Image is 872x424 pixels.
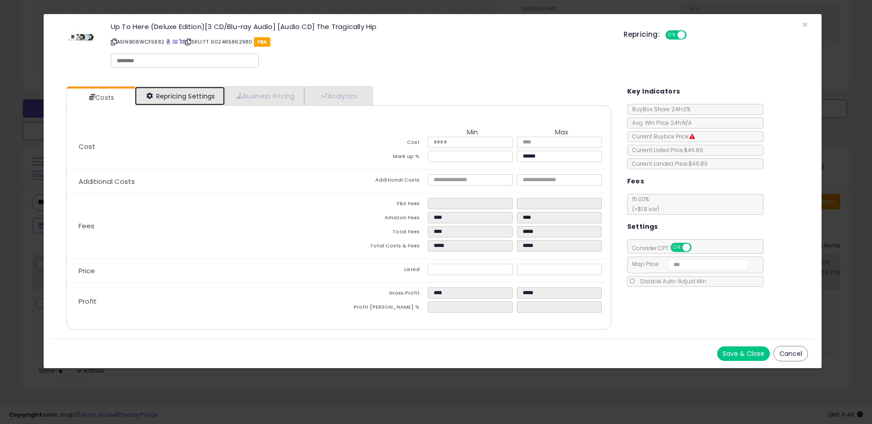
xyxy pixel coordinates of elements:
span: Avg. Win Price 24h: N/A [628,119,692,127]
td: Total Costs & Fees [339,240,428,254]
p: ASIN: B08WCF5882 | SKU: TT. 602465862980 [111,35,610,49]
h3: Up To Here (Deluxe Edition)[3 CD/Blu-ray Audio] [Audio CD] The Tragically Hip [111,23,610,30]
span: FBA [254,37,271,47]
button: Cancel [773,346,808,361]
span: Current Listed Price: $46.89 [628,146,703,154]
td: Cost [339,137,428,151]
span: Disable Auto-Adjust Min [636,277,706,285]
td: Additional Costs [339,174,428,188]
span: OFF [690,244,704,251]
span: 15.00 % [628,195,659,213]
p: Additional Costs [71,178,339,185]
p: Profit [71,298,339,305]
td: Profit [PERSON_NAME] % [339,301,428,316]
a: BuyBox page [166,38,171,45]
td: Mark up % [339,151,428,165]
p: Fees [71,222,339,230]
td: Gross Profit [339,287,428,301]
span: ON [666,31,678,39]
td: Listed [339,264,428,278]
img: 31UK-gIhvnL._SL60_.jpg [67,23,94,50]
p: Cost [71,143,339,150]
a: Business Pricing [225,87,304,105]
span: × [802,18,808,31]
h5: Settings [627,221,658,232]
td: Amazon Fees [339,212,428,226]
span: OFF [685,31,700,39]
td: Total Fees [339,226,428,240]
span: ON [671,244,683,251]
span: Map Price: [628,260,749,268]
a: Costs [67,89,134,107]
span: Current Buybox Price: [628,133,695,140]
h5: Key Indicators [627,86,680,97]
th: Min [428,128,517,137]
a: Repricing Settings [135,87,225,105]
h5: Fees [627,176,644,187]
span: Consider CPT: [628,244,704,252]
p: Price [71,267,339,275]
span: (+$1.8 var) [628,205,659,213]
span: Current Landed Price: $46.89 [628,160,708,168]
h5: Repricing: [624,31,660,38]
button: Save & Close [717,346,770,361]
a: Analytics [304,87,372,105]
a: Your listing only [179,38,184,45]
span: BuyBox Share 24h: 0% [628,105,690,113]
th: Max [517,128,606,137]
a: All offer listings [173,38,178,45]
td: FBA Fees [339,198,428,212]
i: Suppressed Buy Box [689,134,695,139]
